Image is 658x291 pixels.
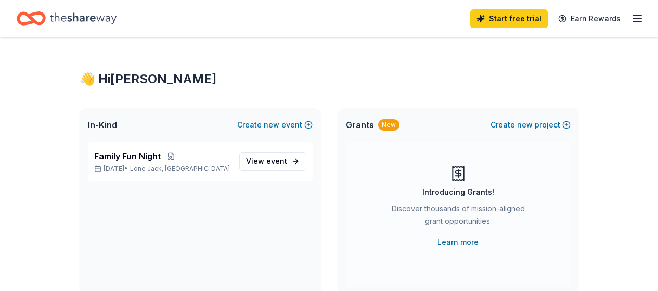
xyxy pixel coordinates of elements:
div: 👋 Hi [PERSON_NAME] [80,71,579,87]
a: Earn Rewards [552,9,627,28]
p: [DATE] • [94,165,231,173]
span: new [517,119,533,131]
button: Createnewproject [491,119,571,131]
div: Introducing Grants! [422,186,494,198]
a: Start free trial [470,9,548,28]
span: Lone Jack, [GEOGRAPHIC_DATA] [130,165,230,173]
span: In-Kind [88,119,117,131]
div: New [378,119,399,131]
a: Learn more [437,236,479,248]
div: Discover thousands of mission-aligned grant opportunities. [388,203,529,232]
a: Home [17,6,117,31]
span: Grants [346,119,374,131]
span: event [266,157,287,166]
button: Createnewevent [237,119,313,131]
span: new [264,119,279,131]
span: View [246,155,287,168]
a: View event [239,152,306,171]
span: Family Fun Night [94,150,161,162]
